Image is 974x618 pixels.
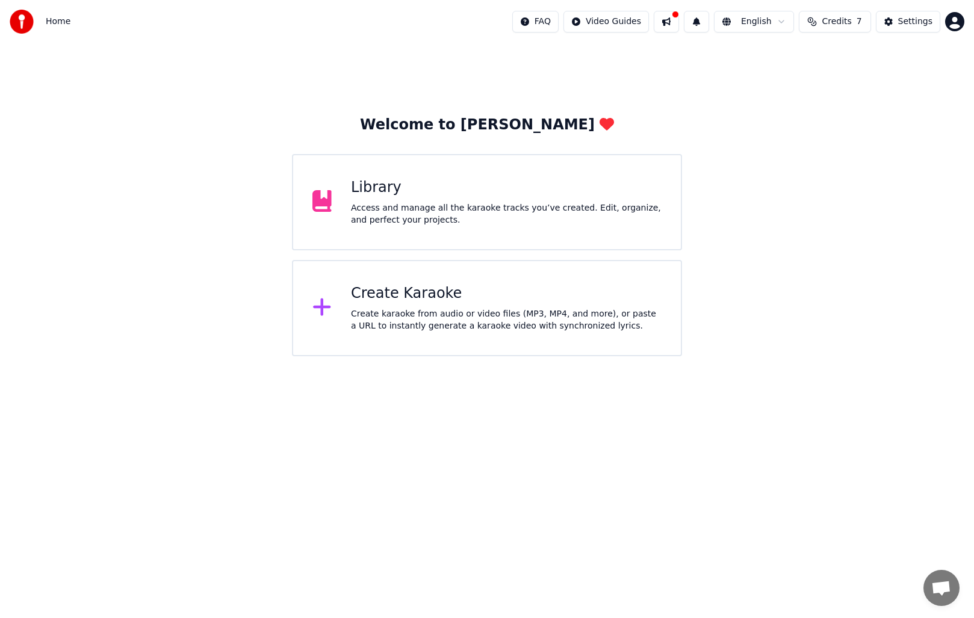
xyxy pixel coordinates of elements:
div: Create Karaoke [351,284,662,303]
span: Home [46,16,70,28]
span: Credits [822,16,851,28]
button: FAQ [512,11,559,32]
img: youka [10,10,34,34]
div: Create karaoke from audio or video files (MP3, MP4, and more), or paste a URL to instantly genera... [351,308,662,332]
span: 7 [857,16,862,28]
div: Welcome to [PERSON_NAME] [360,116,614,135]
a: Open chat [923,570,960,606]
nav: breadcrumb [46,16,70,28]
div: Settings [898,16,932,28]
button: Credits7 [799,11,871,32]
button: Video Guides [563,11,649,32]
button: Settings [876,11,940,32]
div: Access and manage all the karaoke tracks you’ve created. Edit, organize, and perfect your projects. [351,202,662,226]
div: Library [351,178,662,197]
